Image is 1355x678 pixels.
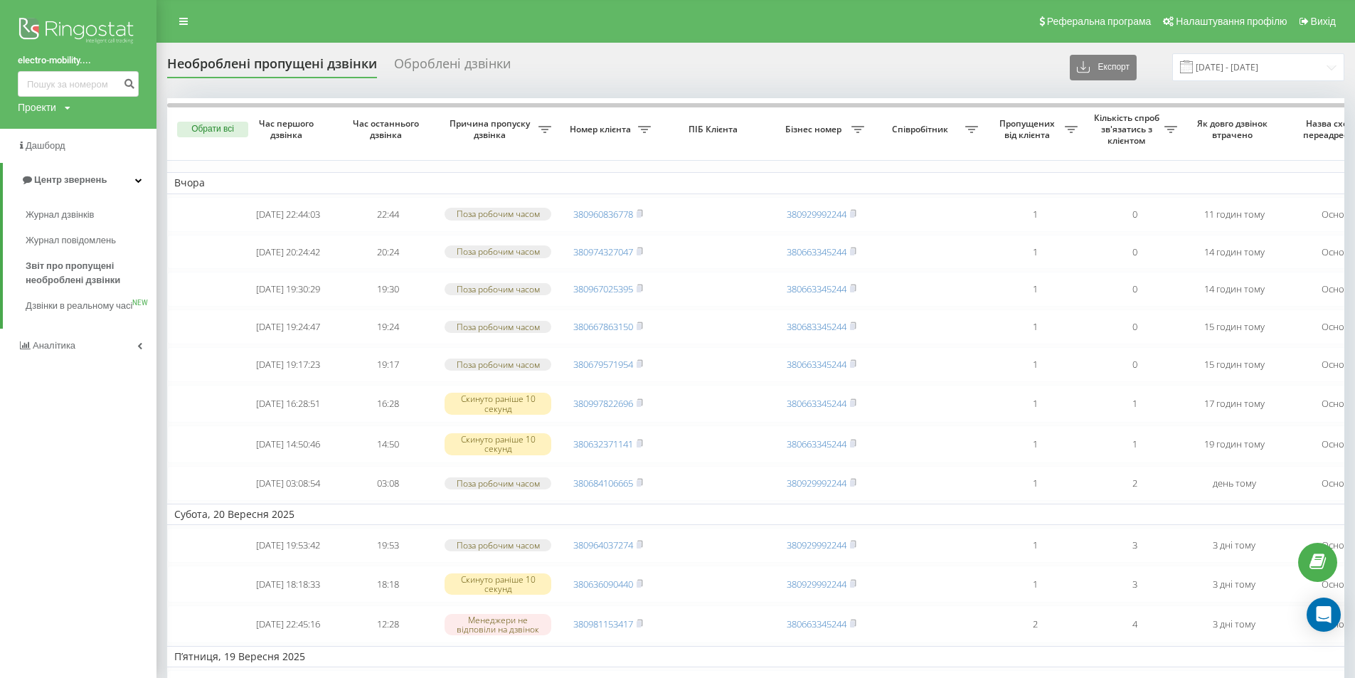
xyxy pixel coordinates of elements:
[1184,235,1284,270] td: 14 годин тому
[1176,16,1287,27] span: Налаштування профілю
[394,56,511,78] div: Оброблені дзвінки
[238,347,338,382] td: [DATE] 19:17:23
[238,566,338,603] td: [DATE] 18:18:33
[670,124,760,135] span: ПІБ Клієнта
[338,347,437,382] td: 19:17
[985,272,1085,307] td: 1
[573,320,633,333] a: 380667863150
[1184,272,1284,307] td: 14 годин тому
[573,397,633,410] a: 380997822696
[985,605,1085,643] td: 2
[26,299,132,313] span: Дзвінки в реальному часі
[1307,598,1341,632] div: Open Intercom Messenger
[26,228,156,253] a: Журнал повідомлень
[445,321,551,333] div: Поза робочим часом
[238,466,338,501] td: [DATE] 03:08:54
[338,605,437,643] td: 12:28
[18,14,139,50] img: Ringostat logo
[1085,235,1184,270] td: 0
[250,118,326,140] span: Час першого дзвінка
[1184,566,1284,603] td: 3 дні тому
[787,245,846,258] a: 380663345244
[26,259,149,287] span: Звіт про пропущені необроблені дзвінки
[1184,605,1284,643] td: 3 дні тому
[18,53,139,68] a: electro-mobility....
[787,282,846,295] a: 380663345244
[445,614,551,635] div: Менеджери не відповіли на дзвінок
[787,397,846,410] a: 380663345244
[565,124,638,135] span: Номер клієнта
[338,197,437,232] td: 22:44
[238,605,338,643] td: [DATE] 22:45:16
[1085,272,1184,307] td: 0
[573,282,633,295] a: 380967025395
[34,174,107,185] span: Центр звернень
[1085,425,1184,463] td: 1
[338,272,437,307] td: 19:30
[573,477,633,489] a: 380684106665
[1092,112,1164,146] span: Кількість спроб зв'язатись з клієнтом
[26,293,156,319] a: Дзвінки в реальному часіNEW
[985,566,1085,603] td: 1
[445,359,551,371] div: Поза робочим часом
[1085,528,1184,563] td: 3
[787,578,846,590] a: 380929992244
[445,283,551,295] div: Поза робочим часом
[18,100,56,115] div: Проекти
[1070,55,1137,80] button: Експорт
[26,140,65,151] span: Дашборд
[787,477,846,489] a: 380929992244
[992,118,1065,140] span: Пропущених від клієнта
[26,208,94,222] span: Журнал дзвінків
[238,528,338,563] td: [DATE] 19:53:42
[167,56,377,78] div: Необроблені пропущені дзвінки
[878,124,965,135] span: Співробітник
[787,358,846,371] a: 380663345244
[33,340,75,351] span: Аналiтика
[573,245,633,258] a: 380974327047
[1184,309,1284,344] td: 15 годин тому
[338,309,437,344] td: 19:24
[177,122,248,137] button: Обрати всі
[1184,385,1284,423] td: 17 годин тому
[1085,605,1184,643] td: 4
[1196,118,1272,140] span: Як довго дзвінок втрачено
[573,438,633,450] a: 380632371141
[573,208,633,221] a: 380960836778
[779,124,851,135] span: Бізнес номер
[1184,347,1284,382] td: 15 годин тому
[18,71,139,97] input: Пошук за номером
[1184,528,1284,563] td: 3 дні тому
[238,235,338,270] td: [DATE] 20:24:42
[787,438,846,450] a: 380663345244
[985,347,1085,382] td: 1
[338,566,437,603] td: 18:18
[985,425,1085,463] td: 1
[338,466,437,501] td: 03:08
[238,385,338,423] td: [DATE] 16:28:51
[573,358,633,371] a: 380679571954
[1085,566,1184,603] td: 3
[985,385,1085,423] td: 1
[1184,425,1284,463] td: 19 годин тому
[1085,197,1184,232] td: 0
[573,618,633,630] a: 380981153417
[445,477,551,489] div: Поза робочим часом
[985,309,1085,344] td: 1
[445,245,551,258] div: Поза робочим часом
[985,528,1085,563] td: 1
[26,233,116,248] span: Журнал повідомлень
[573,539,633,551] a: 380964037274
[338,235,437,270] td: 20:24
[445,118,538,140] span: Причина пропуску дзвінка
[445,539,551,551] div: Поза робочим часом
[338,425,437,463] td: 14:50
[26,202,156,228] a: Журнал дзвінків
[787,618,846,630] a: 380663345244
[445,573,551,595] div: Скинуто раніше 10 секунд
[238,197,338,232] td: [DATE] 22:44:03
[238,272,338,307] td: [DATE] 19:30:29
[349,118,426,140] span: Час останнього дзвінка
[338,528,437,563] td: 19:53
[573,578,633,590] a: 380636090440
